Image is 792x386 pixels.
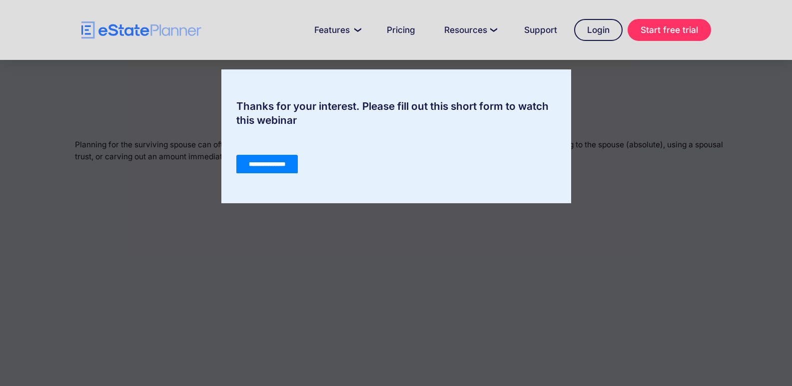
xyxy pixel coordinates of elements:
[236,137,556,173] iframe: Form 0
[81,21,201,39] a: home
[628,19,711,41] a: Start free trial
[432,20,507,40] a: Resources
[221,99,571,127] div: Thanks for your interest. Please fill out this short form to watch this webinar
[302,20,370,40] a: Features
[375,20,427,40] a: Pricing
[574,19,623,41] a: Login
[512,20,569,40] a: Support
